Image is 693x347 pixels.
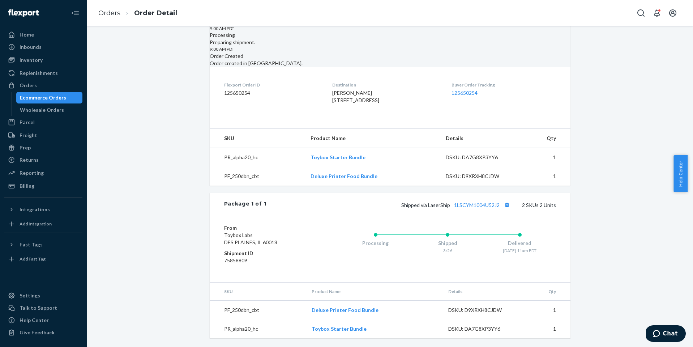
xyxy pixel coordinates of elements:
[519,148,570,167] td: 1
[93,3,183,24] ol: breadcrumbs
[224,257,311,264] dd: 75858809
[502,200,512,210] button: Copy tracking number
[210,25,570,31] p: 9:00 AM PDT
[4,180,82,192] a: Billing
[210,320,306,338] td: PR_alpha20_hc
[20,169,44,177] div: Reporting
[411,247,484,254] div: 3/26
[4,154,82,166] a: Returns
[312,326,367,332] a: Toybox Starter Bundle
[452,90,478,96] a: 125650254
[484,240,556,247] div: Delivered
[8,9,39,17] img: Flexport logo
[20,43,42,51] div: Inbounds
[210,52,570,67] div: Order created in [GEOGRAPHIC_DATA].
[210,167,305,186] td: PF_250dbn_cbt
[440,129,519,148] th: Details
[4,302,82,314] button: Talk to Support
[522,320,570,338] td: 1
[454,202,500,208] a: 1LSCYM1004U52J2
[210,52,570,60] div: Order Created
[4,218,82,230] a: Add Integration
[448,306,516,314] div: DSKU: D9XRXH8CJDW
[224,250,311,257] dt: Shipment ID
[4,54,82,66] a: Inventory
[522,300,570,320] td: 1
[20,206,50,213] div: Integrations
[311,154,365,160] a: Toybox Starter Bundle
[210,148,305,167] td: PR_alpha20_hc
[210,283,306,301] th: SKU
[4,290,82,301] a: Settings
[646,325,686,343] iframe: Opens a widget where you can chat to one of our agents
[224,200,266,210] div: Package 1 of 1
[20,182,34,190] div: Billing
[666,6,680,20] button: Open account menu
[522,283,570,301] th: Qty
[311,173,377,179] a: Deluxe Printer Food Bundle
[4,204,82,215] button: Integrations
[650,6,664,20] button: Open notifications
[452,82,556,88] dt: Buyer Order Tracking
[224,89,321,97] dd: 125650254
[20,156,39,164] div: Returns
[20,82,37,89] div: Orders
[339,240,412,247] div: Processing
[20,31,34,38] div: Home
[20,56,43,64] div: Inventory
[4,239,82,250] button: Fast Tags
[332,82,440,88] dt: Destination
[306,283,442,301] th: Product Name
[4,167,82,179] a: Reporting
[332,90,379,103] span: [PERSON_NAME] [STREET_ADDRESS]
[20,292,40,299] div: Settings
[224,224,311,232] dt: From
[4,117,82,128] a: Parcel
[224,232,277,245] span: Toybox Labs DES PLAINES, IL 60018
[134,9,177,17] a: Order Detail
[4,29,82,41] a: Home
[519,167,570,186] td: 1
[411,240,484,247] div: Shipped
[266,200,556,210] div: 2 SKUs 2 Units
[224,82,321,88] dt: Flexport Order ID
[20,317,49,324] div: Help Center
[20,69,58,77] div: Replenishments
[20,144,31,151] div: Prep
[4,327,82,338] button: Give Feedback
[519,129,570,148] th: Qty
[673,155,688,192] button: Help Center
[20,221,52,227] div: Add Integration
[4,80,82,91] a: Orders
[20,256,46,262] div: Add Fast Tag
[4,142,82,153] a: Prep
[210,300,306,320] td: PF_250dbn_cbt
[484,247,556,254] div: [DATE] 11am EDT
[634,6,648,20] button: Open Search Box
[210,129,305,148] th: SKU
[20,304,57,312] div: Talk to Support
[210,31,570,46] div: Preparing shipment.
[20,119,35,126] div: Parcel
[4,130,82,141] a: Freight
[98,9,120,17] a: Orders
[20,106,64,114] div: Wholesale Orders
[210,46,570,52] p: 9:00 AM PDT
[210,31,570,39] div: Processing
[20,329,55,336] div: Give Feedback
[20,241,43,248] div: Fast Tags
[16,104,83,116] a: Wholesale Orders
[4,67,82,79] a: Replenishments
[20,132,37,139] div: Freight
[401,202,512,208] span: Shipped via LaserShip
[68,6,82,20] button: Close Navigation
[305,129,440,148] th: Product Name
[446,173,514,180] div: DSKU: D9XRXH8CJDW
[448,325,516,333] div: DSKU: DA7G8XP3YY6
[4,41,82,53] a: Inbounds
[4,314,82,326] a: Help Center
[20,94,66,101] div: Ecommerce Orders
[446,154,514,161] div: DSKU: DA7G8XP3YY6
